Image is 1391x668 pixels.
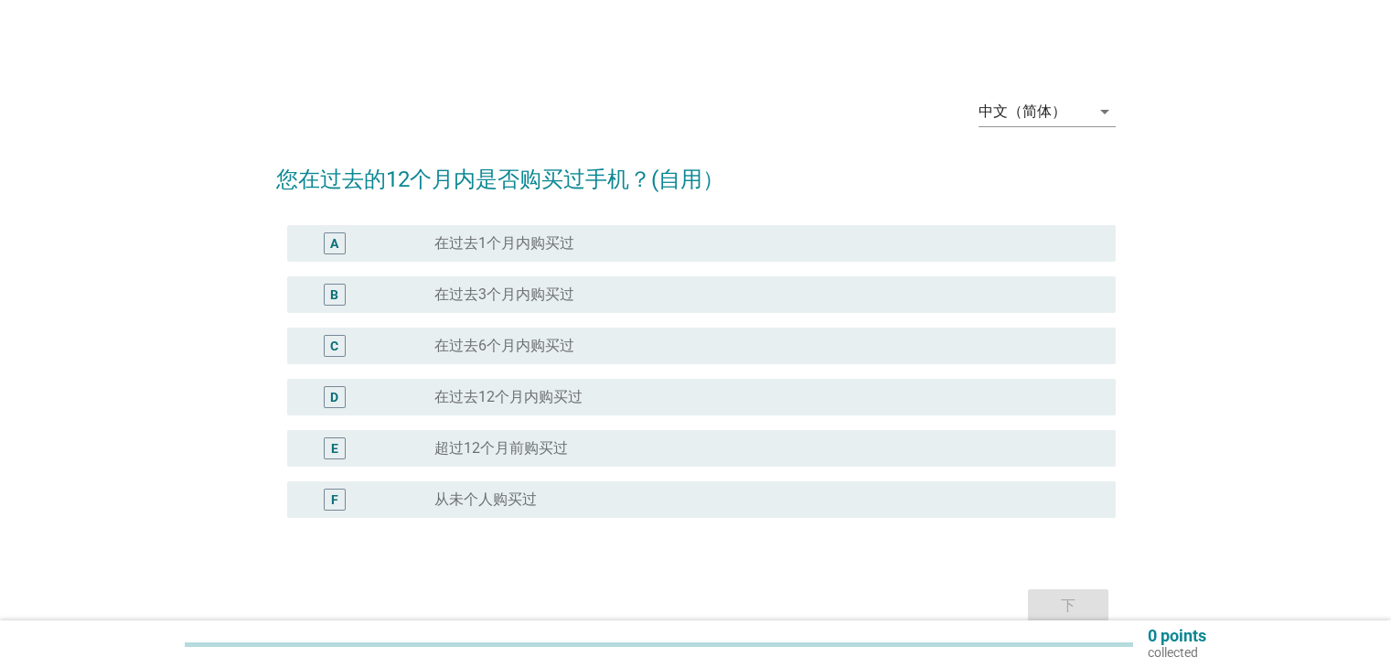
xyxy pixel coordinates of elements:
[1094,101,1116,123] i: arrow_drop_down
[434,388,583,406] label: 在过去12个月内购买过
[331,490,338,510] div: F
[276,145,1116,196] h2: 您在过去的12个月内是否购买过手机？(自用）
[330,388,338,407] div: D
[434,286,574,304] label: 在过去3个月内购买过
[1148,628,1206,644] p: 0 points
[1148,644,1206,661] p: collected
[434,337,574,355] label: 在过去6个月内购买过
[330,234,338,253] div: A
[331,439,338,458] div: E
[434,234,574,253] label: 在过去1个月内购买过
[434,439,568,458] label: 超过12个月前购买过
[979,103,1066,120] div: 中文（简体）
[330,337,338,356] div: C
[330,286,338,305] div: B
[434,490,537,509] label: 从未个人购买过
